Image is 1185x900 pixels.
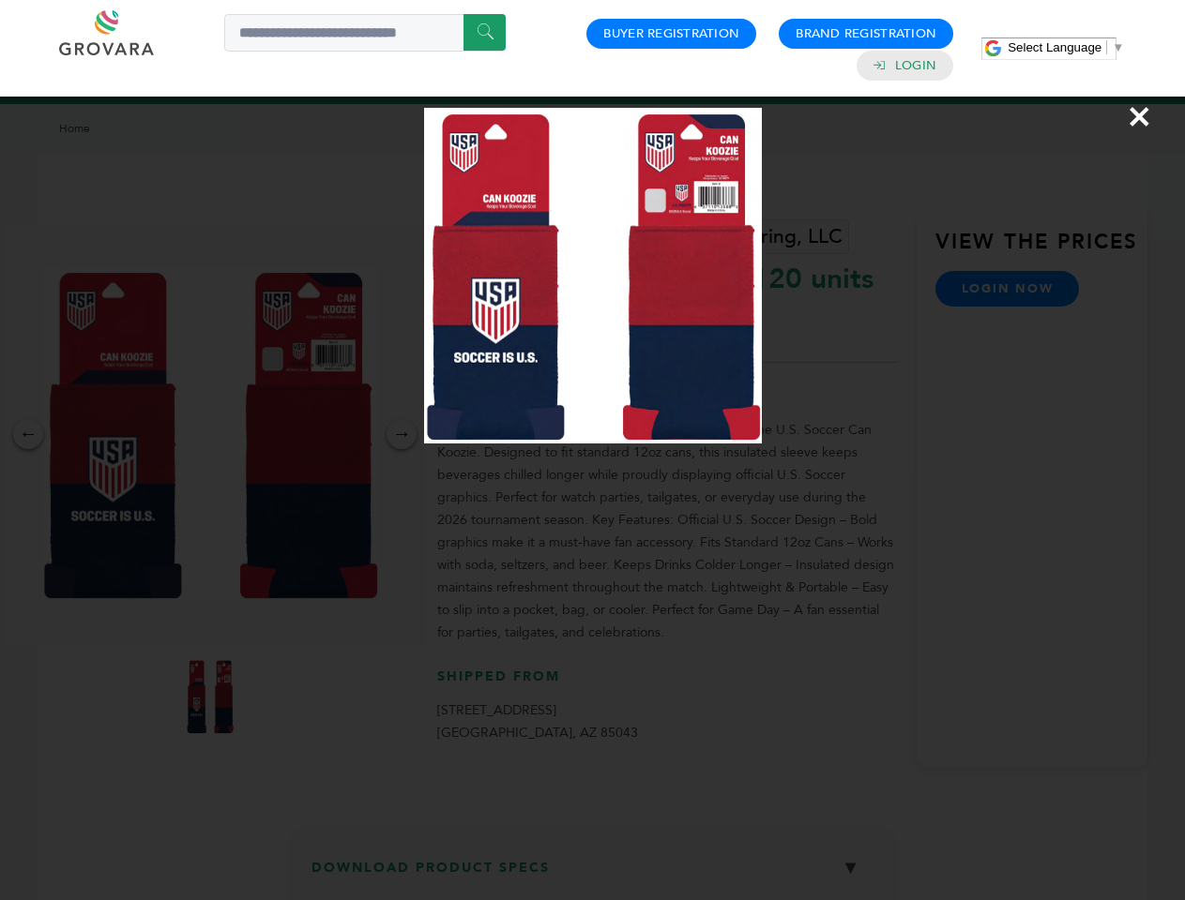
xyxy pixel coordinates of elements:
span: ▼ [1112,40,1124,54]
input: Search a product or brand... [224,14,506,52]
a: Buyer Registration [603,25,739,42]
a: Brand Registration [796,25,936,42]
span: Select Language [1008,40,1101,54]
span: ​ [1106,40,1107,54]
a: Select Language​ [1008,40,1124,54]
span: × [1127,90,1152,142]
a: Login [895,57,936,74]
img: Image Preview [424,108,762,443]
